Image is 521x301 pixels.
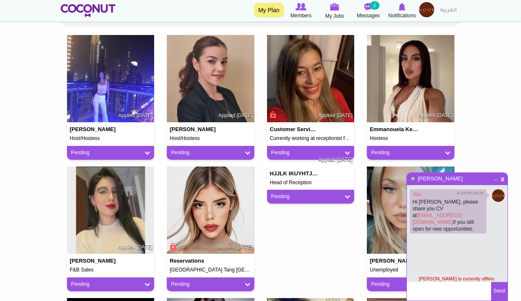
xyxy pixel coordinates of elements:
a: Browse Members Members [284,2,318,20]
a: Pending [271,149,350,156]
h4: Customer Service and commercial for french railway company [270,126,319,132]
p: Hi [PERSON_NAME], please share you CV at if you still open for new opportunities. [413,199,484,232]
img: Aldijana Becirevic's picture [167,35,254,123]
a: Messages Messages 2 [352,2,385,20]
h5: Host/Hostess [170,136,251,141]
img: Janyne Palma's picture [67,167,155,254]
img: Browse Members [295,3,306,11]
span: Connect to Unlock the Profile [269,110,276,119]
img: Home [61,4,116,17]
span: Members [290,11,311,20]
a: Pending [271,193,350,200]
a: Pending [371,281,450,288]
a: Pending [371,149,450,156]
div: [PERSON_NAME] is currently offline. [407,275,508,282]
button: Send [491,282,508,301]
img: Notifications [398,3,406,11]
img: My Jobs [330,3,339,11]
h5: Currently working at receptionist front desk in [GEOGRAPHIC_DATA] [270,136,352,141]
h4: Reservations [170,258,219,264]
h4: [PERSON_NAME] [70,126,119,132]
h5: Unemployed [370,267,452,273]
span: Notifications [388,11,416,20]
img: Untitled_35.png [492,189,505,202]
a: Notifications Notifications [385,2,419,20]
h4: [PERSON_NAME] [170,126,219,132]
img: Carmen Elena Perez Garcia's picture [167,167,254,254]
span: Close [499,175,506,181]
a: My Plan [254,3,284,17]
h4: HJJLK IKUYHTJGDF [270,171,319,177]
a: [EMAIL_ADDRESS][DOMAIN_NAME] [413,212,462,225]
span: My Jobs [325,12,344,20]
small: 2 [370,1,379,10]
a: You [413,191,421,197]
a: Pending [171,281,250,288]
img: Messages [364,3,373,11]
a: Pending [171,149,250,156]
h4: Emmanouela Ketikoglou [370,126,419,132]
h5: Head of Reception [270,180,352,185]
span: Messages [357,11,380,20]
h4: [PERSON_NAME] [70,258,119,264]
img: Emmanouela Ketikoglou's picture [367,35,454,123]
h5: [GEOGRAPHIC_DATA] Tang [GEOGRAPHIC_DATA] [170,267,251,273]
h5: Host/Hostess [70,136,152,141]
h5: Hostess [370,136,452,141]
span: Minimize [492,174,499,179]
img: Tamara Andrin's picture [67,35,155,123]
a: My Jobs My Jobs [318,2,352,20]
a: Pending [71,281,150,288]
img: BELAKHDAR Fatiha's picture [267,35,355,123]
h4: [PERSON_NAME] [370,258,419,264]
a: Pending [71,149,150,156]
img: Karima Saasougui's picture [367,167,454,254]
a: [PERSON_NAME] [417,175,463,182]
h5: F&B Sales [70,267,152,273]
span: Connect to Unlock the Profile [168,242,176,250]
a: العربية [436,2,461,19]
span: at [DATE] 16:36 [457,191,483,196]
